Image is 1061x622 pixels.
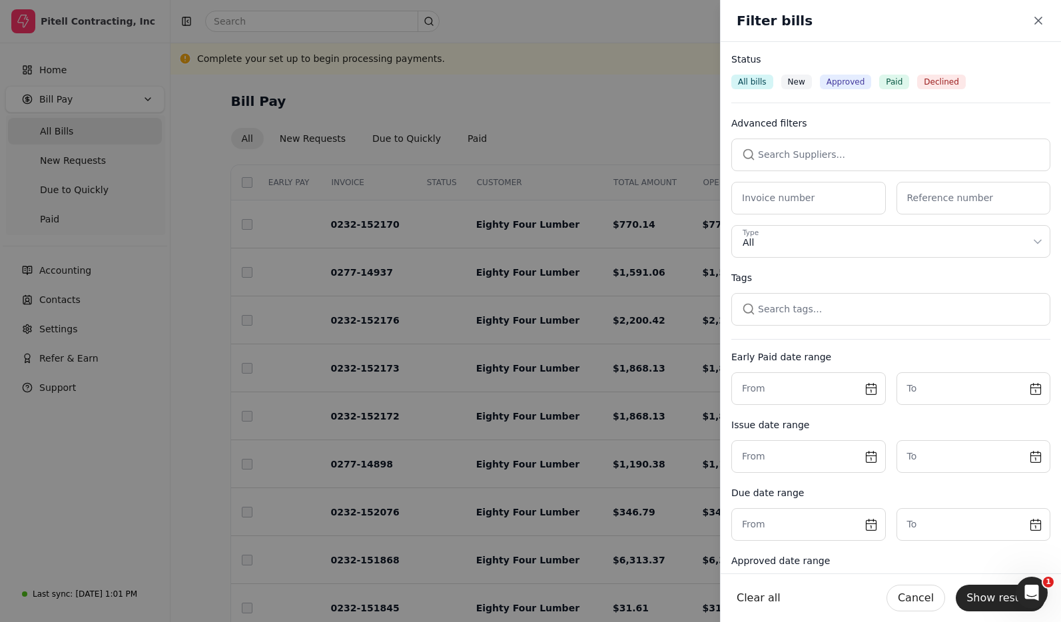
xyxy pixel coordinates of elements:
span: Paid [886,76,902,88]
button: To [896,372,1051,405]
div: Book a walkthrough [27,225,223,239]
span: Approved [827,76,865,88]
button: Help [178,416,266,469]
span: New [788,76,805,88]
div: Send us a message [27,168,222,182]
label: To [907,382,917,396]
button: Approved [820,75,872,89]
label: To [907,517,917,531]
span: Home [29,449,59,458]
button: All bills [731,75,773,89]
label: To [907,450,917,464]
div: How to Get Started with Early Payments [19,344,247,369]
button: From [731,440,886,473]
button: New [781,75,812,89]
img: logo [27,25,45,47]
span: Declined [924,76,959,88]
button: Messages [89,416,177,469]
button: To [896,508,1051,541]
label: From [742,517,765,531]
div: Approved date range [731,554,1050,568]
label: Invoice number [742,191,815,205]
button: Declined [917,75,966,89]
button: Paid [879,75,909,89]
div: Early Paid date range [731,350,1050,364]
div: Status [731,53,1050,67]
div: Send us a messageWe typically reply in a few minutes [13,156,253,207]
h2: Filter bills [737,11,813,31]
div: Requesting an early payment [19,320,247,344]
div: Due date range [731,486,1050,500]
div: Tags [731,271,1050,285]
div: Type [743,228,759,238]
a: Book a walkthrough [19,220,247,244]
div: How to Use Pay Cycles in Quickly [19,369,247,394]
div: How to Get Started with Early Payments [27,350,223,364]
button: From [731,508,886,541]
div: Understanding Quickly’s flexible fees [27,300,223,314]
div: Issue date range [731,418,1050,432]
label: From [742,382,765,396]
span: 1 [1043,577,1054,587]
div: Close [229,21,253,45]
div: Understanding Quickly’s flexible fees [19,295,247,320]
span: All bills [738,76,767,88]
div: Requesting an early payment [27,325,223,339]
button: From [731,372,886,405]
button: Clear all [737,585,781,611]
iframe: Intercom live chat [1016,577,1048,609]
p: Hi Team 👋🏼 [27,95,240,117]
span: Search for help [27,270,108,284]
label: From [742,450,765,464]
button: Show results [956,585,1045,611]
div: Advanced filters [731,117,1050,131]
div: We typically reply in a few minutes [27,182,222,196]
span: Help [211,449,232,458]
button: To [896,440,1051,473]
div: How to Use Pay Cycles in Quickly [27,374,223,388]
span: Messages [111,449,157,458]
label: Reference number [907,191,994,205]
button: Cancel [886,585,945,611]
img: Profile image for Evanne [181,21,208,48]
p: How can we help? [27,117,240,140]
button: Search for help [19,263,247,290]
